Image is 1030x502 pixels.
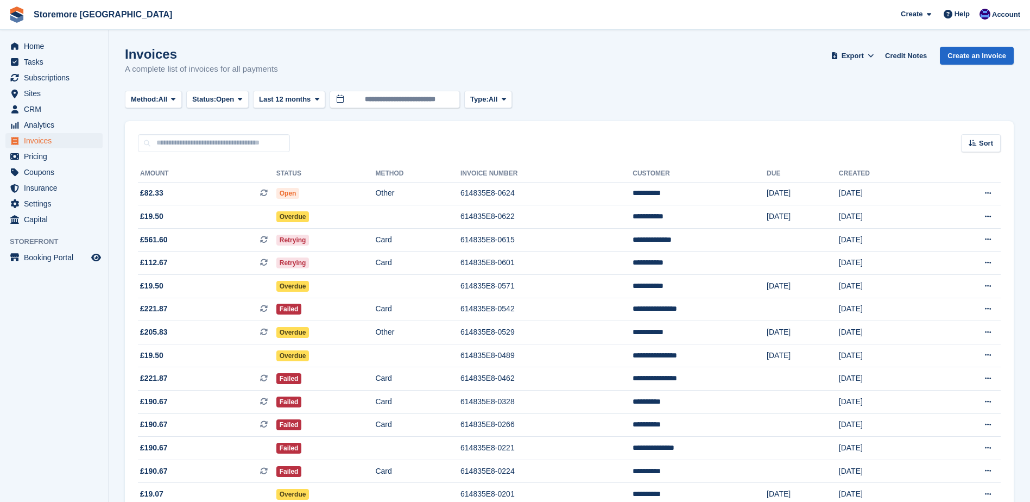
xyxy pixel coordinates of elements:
a: menu [5,86,103,101]
td: 614835E8-0221 [460,437,633,460]
span: Open [216,94,234,105]
td: Other [375,321,460,344]
span: £221.87 [140,373,168,384]
td: [DATE] [767,321,839,344]
td: 614835E8-0328 [460,391,633,414]
td: 614835E8-0224 [460,460,633,483]
span: Booking Portal [24,250,89,265]
a: Create an Invoice [940,47,1014,65]
span: Export [842,51,864,61]
td: [DATE] [839,298,932,321]
td: Card [375,298,460,321]
span: Settings [24,196,89,211]
span: Method: [131,94,159,105]
td: 614835E8-0462 [460,367,633,391]
span: Create [901,9,922,20]
span: £19.50 [140,211,163,222]
a: menu [5,39,103,54]
span: Pricing [24,149,89,164]
span: Overdue [276,350,309,361]
td: Card [375,252,460,275]
span: £561.60 [140,234,168,246]
td: [DATE] [839,344,932,367]
a: Credit Notes [881,47,931,65]
a: menu [5,70,103,85]
span: £19.50 [140,280,163,292]
td: [DATE] [839,437,932,460]
span: Help [955,9,970,20]
a: menu [5,165,103,180]
span: All [159,94,168,105]
th: Created [839,165,932,183]
td: 614835E8-0571 [460,275,633,298]
span: Status: [192,94,216,105]
a: menu [5,196,103,211]
td: Card [375,391,460,414]
td: 614835E8-0266 [460,413,633,437]
span: Sort [979,138,993,149]
span: Type: [470,94,489,105]
td: 614835E8-0529 [460,321,633,344]
th: Amount [138,165,276,183]
td: 614835E8-0624 [460,182,633,205]
span: £190.67 [140,419,168,430]
span: Overdue [276,281,309,292]
th: Method [375,165,460,183]
td: 614835E8-0601 [460,252,633,275]
span: Overdue [276,327,309,338]
a: menu [5,102,103,117]
span: Coupons [24,165,89,180]
span: Account [992,9,1020,20]
a: Preview store [90,251,103,264]
span: Home [24,39,89,54]
span: Tasks [24,54,89,70]
td: Card [375,367,460,391]
td: Card [375,413,460,437]
span: Failed [276,419,302,430]
th: Status [276,165,376,183]
td: [DATE] [839,413,932,437]
span: Failed [276,397,302,407]
span: Failed [276,304,302,315]
a: menu [5,149,103,164]
td: Other [375,182,460,205]
span: £19.50 [140,350,163,361]
a: menu [5,250,103,265]
a: menu [5,54,103,70]
button: Method: All [125,91,182,109]
td: Card [375,228,460,252]
p: A complete list of invoices for all payments [125,63,278,76]
span: Overdue [276,211,309,222]
img: stora-icon-8386f47178a22dfd0bd8f6a31ec36ba5ce8667c1dd55bd0f319d3a0aa187defe.svg [9,7,25,23]
td: [DATE] [767,205,839,229]
span: £190.67 [140,396,168,407]
span: Invoices [24,133,89,148]
td: 614835E8-0542 [460,298,633,321]
th: Due [767,165,839,183]
span: £190.67 [140,442,168,454]
a: menu [5,133,103,148]
span: Sites [24,86,89,101]
td: [DATE] [839,275,932,298]
span: All [489,94,498,105]
span: Last 12 months [259,94,311,105]
button: Status: Open [186,91,249,109]
span: £82.33 [140,187,163,199]
span: £112.67 [140,257,168,268]
td: [DATE] [839,182,932,205]
a: menu [5,180,103,196]
td: 614835E8-0489 [460,344,633,367]
td: [DATE] [839,205,932,229]
span: Failed [276,443,302,454]
td: [DATE] [839,367,932,391]
span: CRM [24,102,89,117]
a: menu [5,212,103,227]
td: 614835E8-0615 [460,228,633,252]
td: 614835E8-0622 [460,205,633,229]
a: Storemore [GEOGRAPHIC_DATA] [29,5,176,23]
span: £19.07 [140,488,163,500]
span: Overdue [276,489,309,500]
span: Failed [276,373,302,384]
span: £190.67 [140,466,168,477]
td: [DATE] [767,275,839,298]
